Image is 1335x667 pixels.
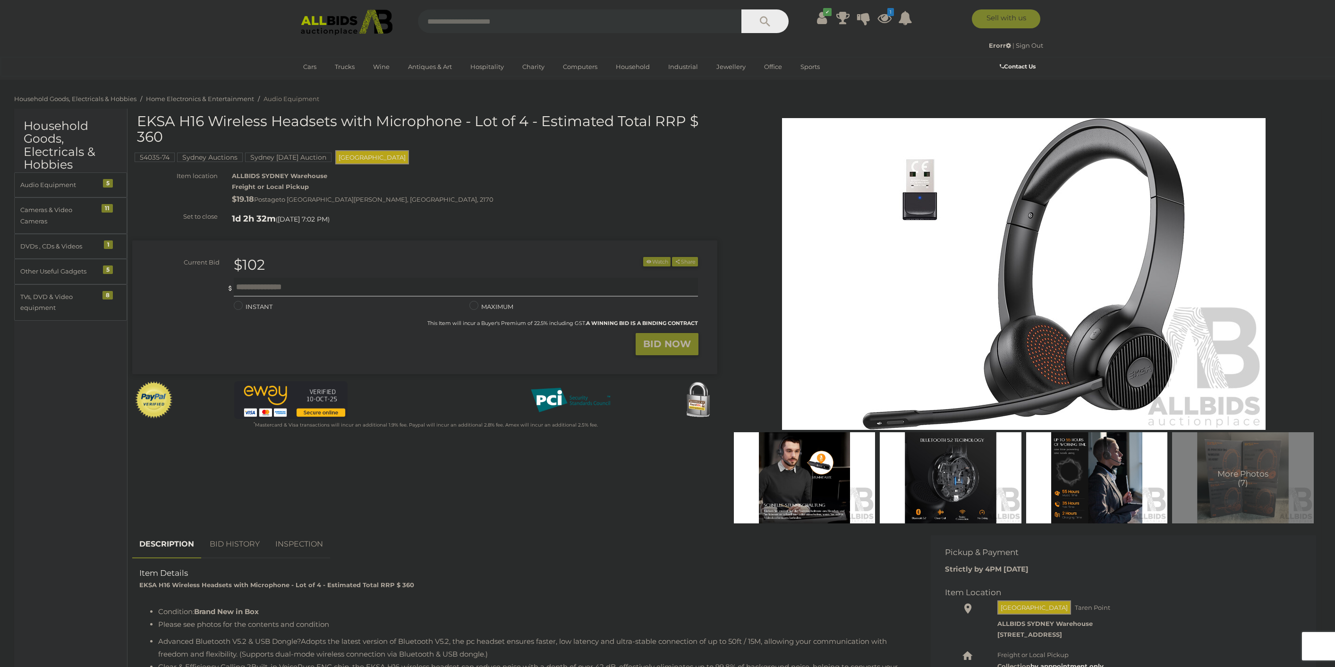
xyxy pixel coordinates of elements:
a: Audio Equipment [264,95,319,103]
a: BID HISTORY [203,530,267,558]
img: EKSA H16 Wireless Headsets with Microphone - Lot of 4 - Estimated Total RRP $ 360 [782,118,1266,430]
button: Share [672,257,698,267]
img: Secured by Rapid SSL [679,381,717,419]
b: Brand New in Box [194,607,259,616]
strong: Erorr [989,42,1011,49]
a: Sydney Auctions [177,154,243,161]
a: Charity [516,59,551,75]
div: 1 [104,240,113,249]
a: DVDs , CDs & Videos 1 [14,234,127,259]
img: Official PayPal Seal [135,381,173,419]
a: More Photos(7) [1172,432,1314,523]
b: Contact Us [1000,63,1036,70]
li: Watch this item [643,257,671,267]
a: Wine [367,59,396,75]
span: [DATE] 7:02 PM [278,215,328,223]
i: 1 [887,8,894,16]
a: INSPECTION [268,530,330,558]
small: Mastercard & Visa transactions will incur an additional 1.9% fee. Paypal will incur an additional... [254,422,598,428]
a: Sports [794,59,826,75]
mark: 54035-74 [135,153,175,162]
div: 11 [102,204,113,213]
b: A WINNING BID IS A BINDING CONTRACT [586,320,698,326]
b: Strictly by 4PM [DATE] [945,564,1029,573]
a: 1 [877,9,892,26]
span: Advanced Bluetooth V5.2 & USB Dongle?Adopts the latest version of Bluetooth V5.2, the pc headset ... [158,637,887,658]
a: Erorr [989,42,1012,49]
a: Sell with us [972,9,1040,28]
a: ✔ [815,9,829,26]
strong: Freight or Local Pickup [232,183,309,190]
strong: ALLBIDS SYDNEY Warehouse [997,620,1093,627]
img: EKSA H16 Wireless Headsets with Microphone - Lot of 4 - Estimated Total RRP $ 360 [1172,432,1314,523]
a: Antiques & Art [402,59,458,75]
strong: [STREET_ADDRESS] [997,631,1062,638]
h2: Pickup & Payment [945,548,1288,557]
a: Other Useful Gadgets 5 [14,259,127,284]
a: DESCRIPTION [132,530,201,558]
div: Postage [232,193,717,206]
a: Cameras & Video Cameras 11 [14,197,127,234]
h2: Item Details [139,569,910,578]
div: 5 [103,179,113,188]
span: More Photos (7) [1217,470,1268,487]
label: INSTANT [234,301,272,312]
span: Taren Point [1072,601,1113,614]
h1: EKSA H16 Wireless Headsets with Microphone - Lot of 4 - Estimated Total RRP $ 360 [137,113,715,145]
img: EKSA H16 Wireless Headsets with Microphone - Lot of 4 - Estimated Total RRP $ 360 [1026,432,1168,523]
a: Audio Equipment 5 [14,172,127,197]
strong: ALLBIDS SYDNEY Warehouse [232,172,327,180]
span: | [1012,42,1014,49]
a: Industrial [662,59,704,75]
img: Allbids.com.au [296,9,398,35]
strong: $102 [234,256,265,274]
div: Other Useful Gadgets [20,266,98,277]
a: Jewellery [710,59,752,75]
a: Household Goods, Electricals & Hobbies [14,95,136,103]
i: ✔ [823,8,832,16]
a: Contact Us [1000,61,1038,72]
div: Audio Equipment [20,180,98,190]
li: Condition: [158,605,910,618]
img: eWAY Payment Gateway [234,381,348,419]
li: Please see photos for the contents and condition [158,618,910,631]
span: ( ) [276,215,330,223]
a: Home Electronics & Entertainment [146,95,254,103]
button: Search [741,9,789,33]
div: Item location [125,171,225,181]
a: Trucks [329,59,361,75]
div: Current Bid [132,257,227,268]
a: Computers [557,59,604,75]
a: Sydney [DATE] Auction [245,154,332,161]
span: to [GEOGRAPHIC_DATA][PERSON_NAME], [GEOGRAPHIC_DATA], 2170 [279,196,493,203]
strong: $19.18 [232,195,254,204]
a: Office [758,59,788,75]
a: Cars [297,59,323,75]
img: EKSA H16 Wireless Headsets with Microphone - Lot of 4 - Estimated Total RRP $ 360 [734,432,876,523]
a: Sign Out [1016,42,1043,49]
h2: Household Goods, Electricals & Hobbies [24,120,118,171]
mark: Sydney Auctions [177,153,243,162]
img: EKSA H16 Wireless Headsets with Microphone - Lot of 4 - Estimated Total RRP $ 360 [880,432,1021,523]
span: [GEOGRAPHIC_DATA] [335,150,409,164]
a: TVs, DVD & Video equipment 8 [14,284,127,321]
div: 5 [103,265,113,274]
div: TVs, DVD & Video equipment [20,291,98,314]
label: MAXIMUM [469,301,513,312]
div: 8 [102,291,113,299]
h2: Item Location [945,588,1288,597]
span: [GEOGRAPHIC_DATA] [997,600,1071,615]
strong: 1d 2h 32m [232,214,276,224]
div: Set to close [125,211,225,222]
a: 54035-74 [135,154,175,161]
small: This Item will incur a Buyer's Premium of 22.5% including GST. [427,320,698,326]
span: Freight or Local Pickup [997,651,1069,658]
a: [GEOGRAPHIC_DATA] [297,75,376,90]
div: Cameras & Video Cameras [20,205,98,227]
button: Watch [643,257,671,267]
button: BID NOW [636,333,698,355]
div: DVDs , CDs & Videos [20,241,98,252]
